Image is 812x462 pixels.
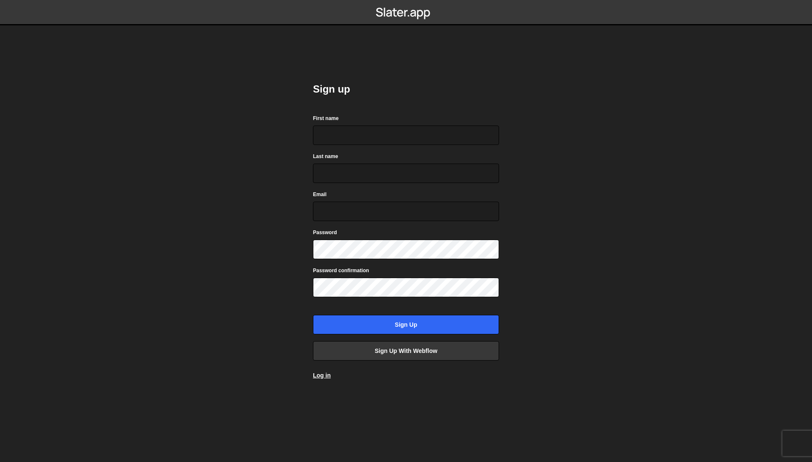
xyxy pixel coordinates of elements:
[313,114,339,123] label: First name
[313,372,331,379] a: Log in
[313,152,338,161] label: Last name
[313,315,499,334] input: Sign up
[313,190,326,199] label: Email
[313,82,499,96] h2: Sign up
[313,266,369,275] label: Password confirmation
[313,228,337,237] label: Password
[313,341,499,361] a: Sign up with Webflow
